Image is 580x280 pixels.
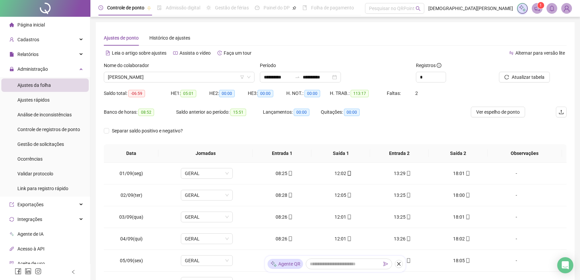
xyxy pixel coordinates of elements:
span: 08:52 [138,109,154,116]
span: Aceite de uso [17,261,45,266]
div: - [497,257,536,264]
th: Entrada 2 [370,144,429,163]
span: facebook [15,268,21,275]
span: GERAL [185,234,229,244]
span: file-text [105,51,110,55]
span: mobile [465,236,470,241]
div: Saldo total: [104,90,171,97]
span: mobile [465,258,470,263]
span: sync [9,217,14,222]
span: Controle de registros de ponto [17,127,80,132]
span: Histórico de ajustes [149,35,190,41]
div: - [497,191,536,199]
span: youtube [173,51,178,55]
button: Atualizar tabela [499,72,550,82]
span: 03/09(qua) [119,214,143,220]
div: 08:26 [260,257,308,264]
div: Agente QR [268,259,303,269]
span: GERAL [185,212,229,222]
span: file [9,52,14,57]
span: mobile [406,236,411,241]
div: Quitações: [321,108,379,116]
span: 05/09(sex) [120,258,143,263]
span: mobile [287,236,293,241]
img: sparkle-icon.fc2bf0ac1784a2077858766a79e2daf3.svg [270,261,277,268]
span: mobile [465,193,470,198]
span: Ver espelho de ponto [476,108,520,116]
span: Agente de IA [17,231,44,237]
div: 13:29 [378,170,427,177]
span: Painel do DP [264,5,290,10]
span: 1 [539,3,542,8]
span: mobile [406,171,411,176]
span: swap-right [295,74,300,80]
span: Validar protocolo [17,171,53,176]
span: api [9,246,14,251]
span: left [71,270,76,274]
span: sun [206,5,211,10]
span: 00:00 [294,109,309,116]
span: Faltas: [387,91,402,96]
span: clock-circle [98,5,103,10]
span: home [9,22,14,27]
span: notification [534,5,540,11]
span: Relatórios [17,52,39,57]
span: MARLIZE GOULART [108,72,250,82]
span: Ajustes da folha [17,82,51,88]
span: pushpin [292,6,296,10]
th: Saída 1 [311,144,370,163]
span: GERAL [185,190,229,200]
span: Admissão digital [166,5,200,10]
span: down [247,75,251,79]
span: to [295,74,300,80]
div: 12:01 [319,235,368,242]
div: 13:25 [378,213,427,221]
span: Página inicial [17,22,45,27]
span: mobile [406,215,411,219]
span: GERAL [185,168,229,178]
span: 04/09(qui) [120,236,143,241]
span: close [396,262,401,266]
th: Saída 2 [429,144,487,163]
span: Gestão de férias [215,5,249,10]
span: mobile [346,215,352,219]
span: Análise de inconsistências [17,112,72,117]
span: file-done [157,5,162,10]
span: export [9,202,14,207]
span: Link para registro rápido [17,186,68,191]
span: book [302,5,307,10]
div: Saldo anterior ao período: [176,108,263,116]
span: 00:00 [219,90,235,97]
div: - [497,213,536,221]
span: Observações [493,150,557,157]
div: HE 1: [171,90,209,97]
div: H. NOT.: [286,90,330,97]
span: bell [549,5,555,11]
span: mobile [287,215,293,219]
span: mobile [465,215,470,219]
span: Atualizar tabela [512,73,545,81]
th: Data [104,144,158,163]
span: 113:17 [351,90,369,97]
span: dashboard [255,5,260,10]
span: audit [9,261,14,266]
span: pushpin [147,6,151,10]
div: Lançamentos: [263,108,321,116]
span: GERAL [185,256,229,266]
div: 18:05 [437,257,486,264]
div: - [497,170,536,177]
div: 18:01 [437,170,486,177]
span: upload [559,109,564,115]
span: 00:00 [304,90,320,97]
img: sparkle-icon.fc2bf0ac1784a2077858766a79e2daf3.svg [519,5,526,12]
span: instagram [35,268,42,275]
span: history [217,51,222,55]
label: Período [260,62,280,69]
span: reload [504,75,509,79]
span: Acesso à API [17,246,45,251]
div: HE 3: [248,90,286,97]
span: [DEMOGRAPHIC_DATA][PERSON_NAME] [428,5,513,12]
span: linkedin [25,268,31,275]
th: Observações [487,144,562,163]
span: mobile [287,171,293,176]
